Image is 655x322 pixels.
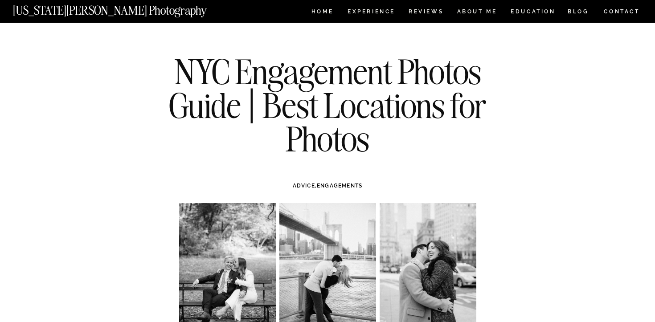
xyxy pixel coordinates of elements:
[317,183,362,189] a: ENGAGEMENTS
[409,9,442,16] a: REVIEWS
[310,9,335,16] a: HOME
[198,182,457,190] h3: ,
[13,4,237,12] a: [US_STATE][PERSON_NAME] Photography
[166,55,489,156] h1: NYC Engagement Photos Guide | Best Locations for Photos
[568,9,589,16] a: BLOG
[293,183,315,189] a: ADVICE
[510,9,557,16] a: EDUCATION
[348,9,394,16] a: Experience
[603,7,640,16] a: CONTACT
[457,9,497,16] a: ABOUT ME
